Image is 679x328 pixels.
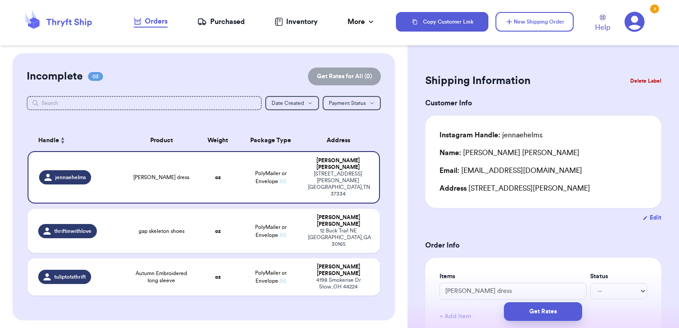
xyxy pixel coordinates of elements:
[439,167,459,174] span: Email:
[197,130,239,151] th: Weight
[439,149,461,156] span: Name:
[425,240,661,251] h3: Order Info
[55,174,86,181] span: jennaehelms
[308,68,381,85] button: Get Rates for All (0)
[215,274,221,280] strong: oz
[439,132,500,139] span: Instagram Handle:
[303,130,380,151] th: Address
[27,96,262,110] input: Search
[308,228,370,248] div: 12 Buck Trail NE [GEOGRAPHIC_DATA] , GA 30165
[495,12,574,32] button: New Shipping Order
[255,224,287,238] span: PolyMailer or Envelope ✉️
[624,12,645,32] a: 3
[132,270,192,284] span: Autumn Embroidered long sleeve
[272,100,304,106] span: Date Created
[54,228,92,235] span: thriftinwithlove
[139,228,184,235] span: gap skeleton shoes
[134,16,168,27] div: Orders
[425,98,661,108] h3: Customer Info
[643,213,661,222] button: Edit
[590,272,647,281] label: Status
[650,4,659,13] div: 3
[439,183,647,194] div: [STREET_ADDRESS][PERSON_NAME]
[27,69,83,84] h2: Incomplete
[308,264,370,277] div: [PERSON_NAME] [PERSON_NAME]
[197,16,245,27] a: Purchased
[308,171,369,197] div: [STREET_ADDRESS][PERSON_NAME] [GEOGRAPHIC_DATA] , TN 37334
[396,12,488,32] button: Copy Customer Link
[134,16,168,28] a: Orders
[59,135,66,146] button: Sort ascending
[627,71,665,91] button: Delete Label
[275,16,318,27] a: Inventory
[88,72,103,81] span: 03
[239,130,303,151] th: Package Type
[255,270,287,284] span: PolyMailer or Envelope ✉️
[439,272,587,281] label: Items
[504,302,582,321] button: Get Rates
[439,148,579,158] div: [PERSON_NAME] [PERSON_NAME]
[329,100,366,106] span: Payment Status
[439,165,647,176] div: [EMAIL_ADDRESS][DOMAIN_NAME]
[308,277,370,290] div: 4198 Smokerise Dr Stow , OH 44224
[595,22,610,33] span: Help
[439,185,467,192] span: Address
[126,130,197,151] th: Product
[308,157,369,171] div: [PERSON_NAME] [PERSON_NAME]
[54,273,86,280] span: tuliptotsthrift
[265,96,319,110] button: Date Created
[439,130,543,140] div: jennaehelms
[308,214,370,228] div: [PERSON_NAME] [PERSON_NAME]
[323,96,381,110] button: Payment Status
[255,171,287,184] span: PolyMailer or Envelope ✉️
[347,16,375,27] div: More
[38,136,59,145] span: Handle
[595,15,610,33] a: Help
[425,74,531,88] h2: Shipping Information
[133,174,189,181] span: [PERSON_NAME] dress
[215,228,221,234] strong: oz
[215,175,221,180] strong: oz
